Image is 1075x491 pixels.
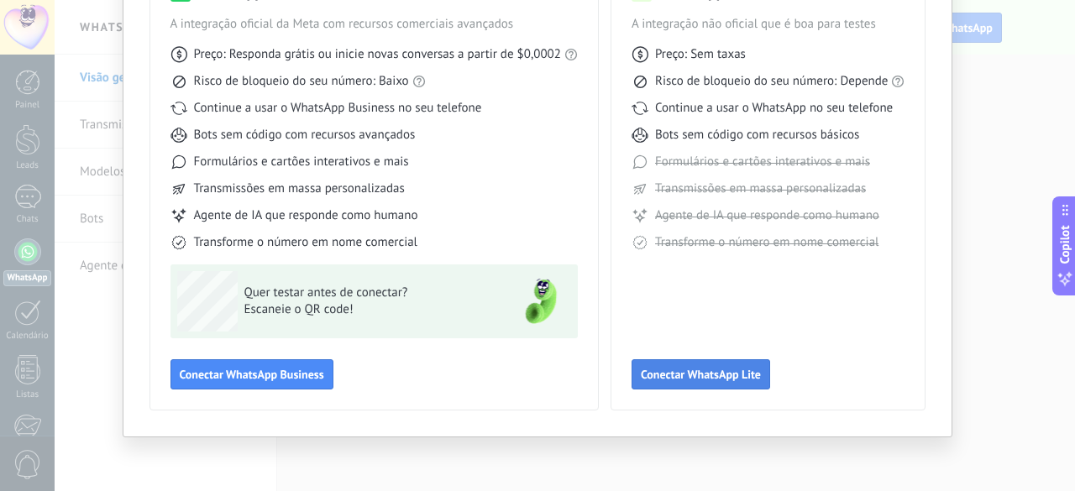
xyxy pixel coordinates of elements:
span: Continue a usar o WhatsApp no seu telefone [655,100,893,117]
span: Transmissões em massa personalizadas [194,180,405,197]
span: Bots sem código com recursos avançados [194,127,416,144]
span: Transforme o número em nome comercial [655,234,878,251]
span: Risco de bloqueio do seu número: Depende [655,73,889,90]
span: Conectar WhatsApp Lite [641,368,761,380]
button: Conectar WhatsApp Business [170,359,333,389]
span: Agente de IA que responde como humano [655,207,879,224]
span: Agente de IA que responde como humano [194,207,418,224]
span: Conectar WhatsApp Business [180,368,324,380]
img: green-phone.png [511,271,571,332]
span: A integração não oficial que é boa para testes [632,16,905,33]
span: Quer testar antes de conectar? [244,285,490,301]
span: Formulários e cartões interativos e mais [194,154,409,170]
span: Transmissões em massa personalizadas [655,180,866,197]
span: Formulários e cartões interativos e mais [655,154,870,170]
span: Risco de bloqueio do seu número: Baixo [194,73,409,90]
span: Transforme o número em nome comercial [194,234,417,251]
span: Bots sem código com recursos básicos [655,127,859,144]
span: Continue a usar o WhatsApp Business no seu telefone [194,100,482,117]
span: Escaneie o QR code! [244,301,490,318]
button: Conectar WhatsApp Lite [632,359,770,389]
span: Copilot [1057,225,1073,264]
span: Preço: Sem taxas [655,46,746,63]
span: Preço: Responda grátis ou inicie novas conversas a partir de $0,0002 [194,46,561,63]
span: A integração oficial da Meta com recursos comerciais avançados [170,16,578,33]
